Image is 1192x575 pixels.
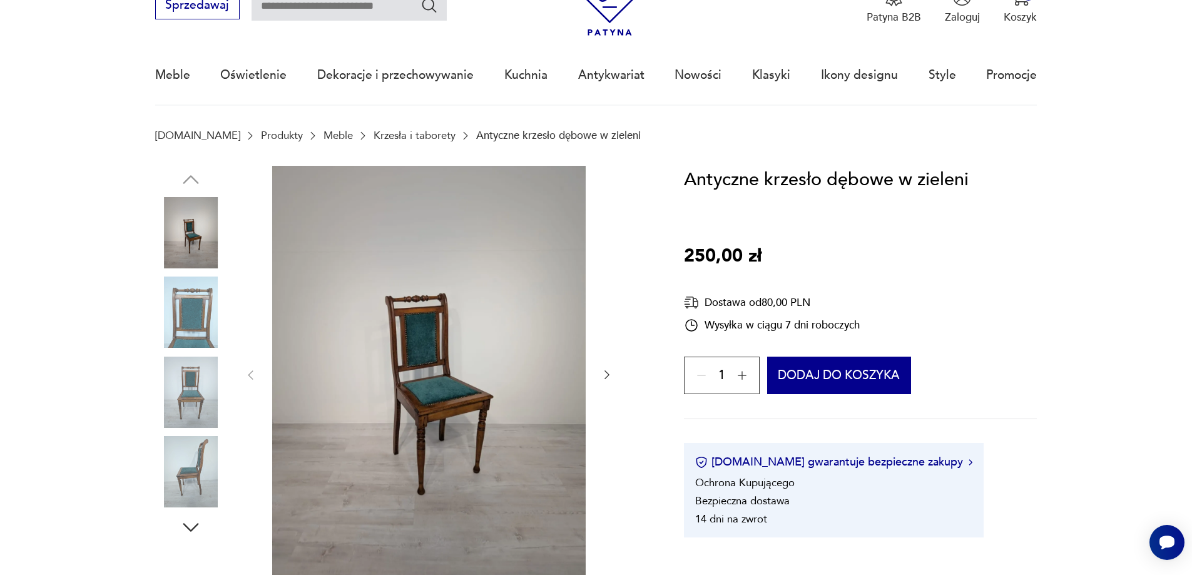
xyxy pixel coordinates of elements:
p: Koszyk [1004,10,1037,24]
img: Ikona certyfikatu [695,456,708,469]
img: Ikona strzałki w prawo [969,459,972,466]
a: Promocje [986,46,1037,104]
a: Ikony designu [821,46,898,104]
a: Meble [323,130,353,141]
a: [DOMAIN_NAME] [155,130,240,141]
button: [DOMAIN_NAME] gwarantuje bezpieczne zakupy [695,454,972,470]
h1: Antyczne krzesło dębowe w zieleni [684,166,969,195]
a: Sprzedawaj [155,1,240,11]
li: Bezpieczna dostawa [695,494,790,508]
p: 250,00 zł [684,242,762,271]
a: Klasyki [752,46,790,104]
img: Zdjęcie produktu Antyczne krzesło dębowe w zieleni [155,277,227,348]
li: 14 dni na zwrot [695,512,767,526]
a: Nowości [675,46,721,104]
a: Kuchnia [504,46,548,104]
a: Dekoracje i przechowywanie [317,46,474,104]
button: Dodaj do koszyka [767,357,912,394]
img: Zdjęcie produktu Antyczne krzesło dębowe w zieleni [155,357,227,428]
img: Ikona dostawy [684,295,699,310]
iframe: Smartsupp widget button [1149,525,1184,560]
span: 1 [718,371,725,381]
img: Zdjęcie produktu Antyczne krzesło dębowe w zieleni [155,436,227,507]
a: Meble [155,46,190,104]
div: Dostawa od 80,00 PLN [684,295,860,310]
a: Style [929,46,956,104]
p: Patyna B2B [867,10,921,24]
a: Krzesła i taborety [374,130,456,141]
a: Oświetlenie [220,46,287,104]
a: Antykwariat [578,46,644,104]
img: Zdjęcie produktu Antyczne krzesło dębowe w zieleni [155,197,227,268]
li: Ochrona Kupującego [695,476,795,490]
div: Wysyłka w ciągu 7 dni roboczych [684,318,860,333]
a: Produkty [261,130,303,141]
p: Zaloguj [945,10,980,24]
p: Antyczne krzesło dębowe w zieleni [476,130,641,141]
